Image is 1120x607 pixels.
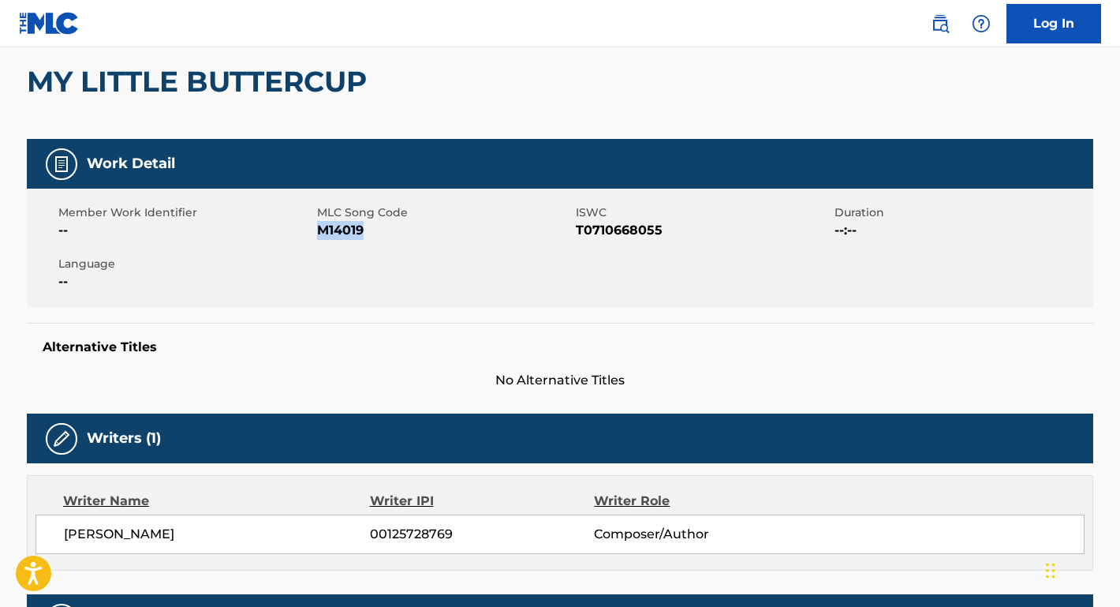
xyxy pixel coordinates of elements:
[58,256,313,272] span: Language
[576,204,831,221] span: ISWC
[87,429,161,448] h5: Writers (1)
[317,221,572,240] span: M14019
[52,155,71,174] img: Work Detail
[52,429,71,448] img: Writers
[64,525,370,544] span: [PERSON_NAME]
[27,64,375,99] h2: MY LITTLE BUTTERCUP
[1041,531,1120,607] div: Widget de chat
[834,204,1089,221] span: Duration
[87,155,175,173] h5: Work Detail
[1046,547,1055,594] div: Glisser
[834,221,1089,240] span: --:--
[1006,4,1101,43] a: Log In
[594,525,798,544] span: Composer/Author
[58,272,313,291] span: --
[43,339,1077,355] h5: Alternative Titles
[58,204,313,221] span: Member Work Identifier
[972,14,991,33] img: help
[58,221,313,240] span: --
[19,12,80,35] img: MLC Logo
[27,371,1093,390] span: No Alternative Titles
[924,8,956,39] a: Public Search
[576,221,831,240] span: T0710668055
[370,525,594,544] span: 00125728769
[63,492,370,511] div: Writer Name
[1041,531,1120,607] iframe: Chat Widget
[317,204,572,221] span: MLC Song Code
[931,14,950,33] img: search
[965,8,997,39] div: Help
[594,492,798,511] div: Writer Role
[370,492,595,511] div: Writer IPI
